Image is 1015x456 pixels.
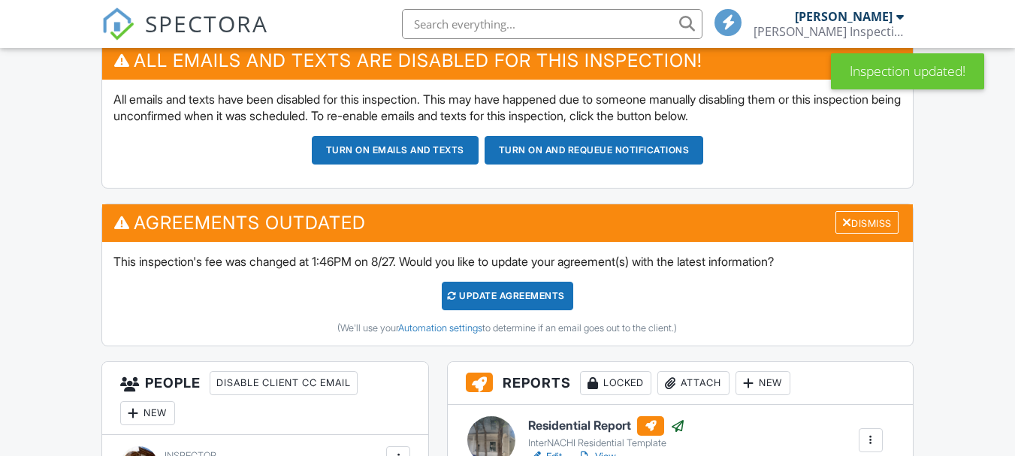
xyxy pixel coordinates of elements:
button: Turn on emails and texts [312,136,479,165]
div: This inspection's fee was changed at 1:46PM on 8/27. Would you like to update your agreement(s) w... [102,242,913,346]
div: Locked [580,371,651,395]
h3: People [102,362,428,435]
div: Lenny Rose Inspections LLC [754,24,904,39]
div: Inspection updated! [831,53,984,89]
h3: Agreements Outdated [102,204,913,241]
div: (We'll use your to determine if an email goes out to the client.) [113,322,902,334]
img: The Best Home Inspection Software - Spectora [101,8,134,41]
h6: Residential Report [528,416,685,436]
a: Residential Report InterNACHI Residential Template [528,416,685,449]
span: SPECTORA [145,8,268,39]
div: Attach [657,371,730,395]
div: InterNACHI Residential Template [528,437,685,449]
button: Turn on and Requeue Notifications [485,136,704,165]
h3: Reports [448,362,912,405]
div: Disable Client CC Email [210,371,358,395]
input: Search everything... [402,9,702,39]
div: New [120,401,175,425]
div: Dismiss [835,211,899,234]
div: Update Agreements [442,282,573,310]
a: Automation settings [398,322,482,334]
div: New [736,371,790,395]
div: [PERSON_NAME] [795,9,893,24]
a: SPECTORA [101,20,268,52]
h3: All emails and texts are disabled for this inspection! [102,42,913,79]
p: All emails and texts have been disabled for this inspection. This may have happened due to someon... [113,91,902,125]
